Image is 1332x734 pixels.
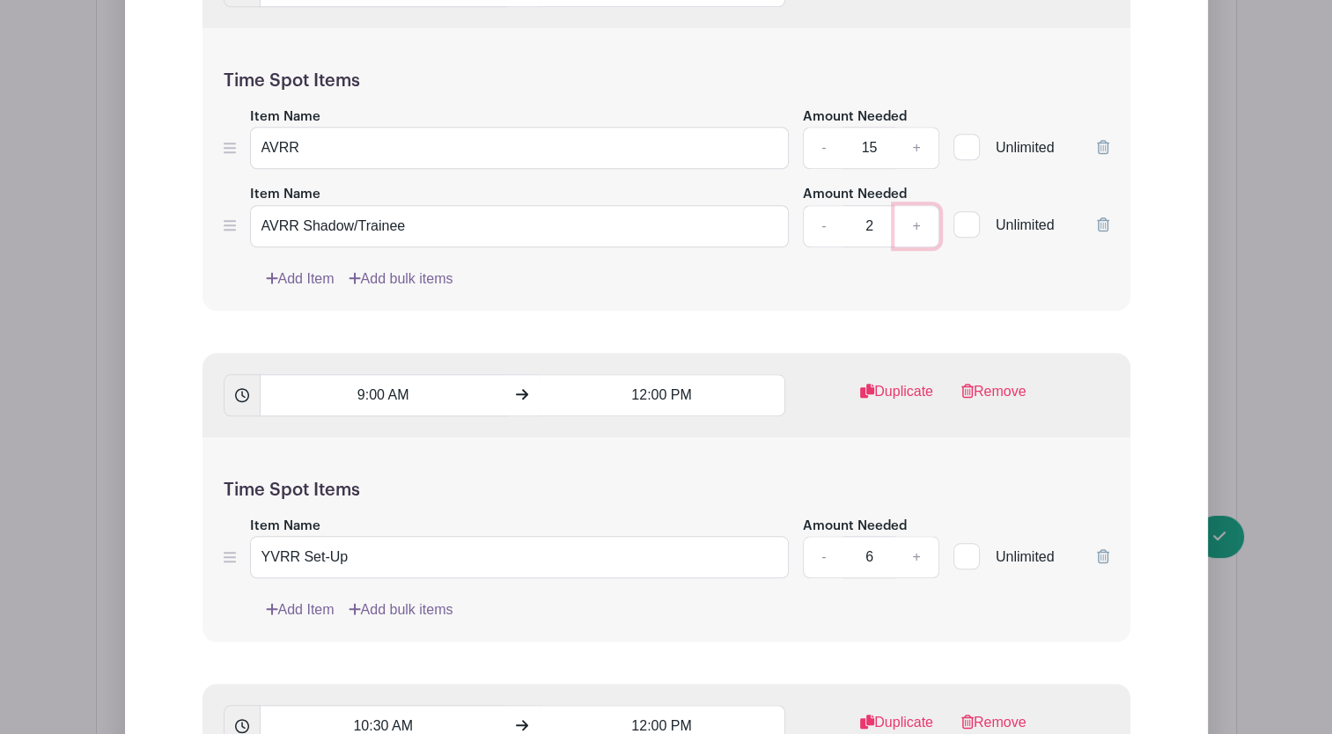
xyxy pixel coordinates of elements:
[860,381,933,416] a: Duplicate
[250,536,790,578] input: e.g. Snacks or Check-in Attendees
[803,536,843,578] a: -
[250,107,320,128] label: Item Name
[349,268,453,290] a: Add bulk items
[250,185,320,205] label: Item Name
[894,536,938,578] a: +
[260,374,506,416] input: Set Start Time
[803,205,843,247] a: -
[996,217,1055,232] span: Unlimited
[996,549,1055,564] span: Unlimited
[961,381,1027,416] a: Remove
[349,599,453,620] a: Add bulk items
[250,517,320,537] label: Item Name
[803,517,907,537] label: Amount Needed
[266,599,335,620] a: Add Item
[803,185,907,205] label: Amount Needed
[250,205,790,247] input: e.g. Snacks or Check-in Attendees
[803,127,843,169] a: -
[539,374,785,416] input: Set End Time
[894,127,938,169] a: +
[224,70,1109,92] h5: Time Spot Items
[996,140,1055,155] span: Unlimited
[894,205,938,247] a: +
[266,268,335,290] a: Add Item
[250,127,790,169] input: e.g. Snacks or Check-in Attendees
[803,107,907,128] label: Amount Needed
[224,480,1109,501] h5: Time Spot Items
